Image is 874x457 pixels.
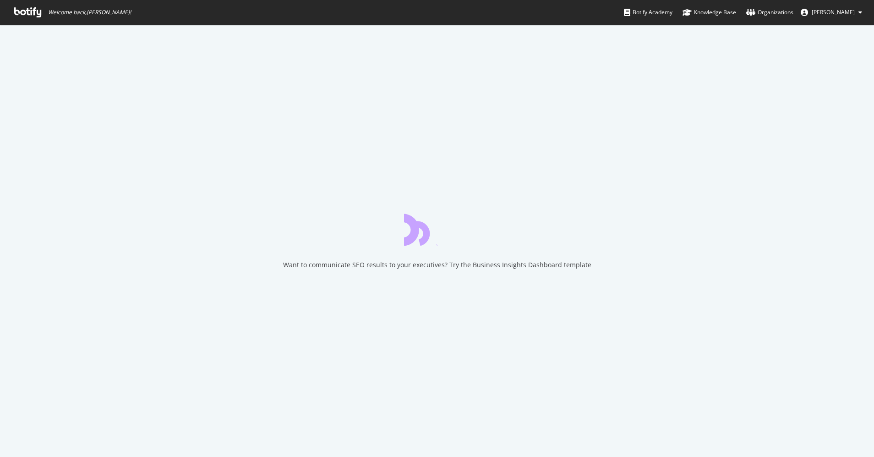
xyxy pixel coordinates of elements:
[48,9,131,16] span: Welcome back, [PERSON_NAME] !
[746,8,793,17] div: Organizations
[793,5,869,20] button: [PERSON_NAME]
[624,8,672,17] div: Botify Academy
[404,213,470,246] div: animation
[683,8,736,17] div: Knowledge Base
[283,260,591,270] div: Want to communicate SEO results to your executives? Try the Business Insights Dashboard template
[812,8,855,16] span: Trevor Adrian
